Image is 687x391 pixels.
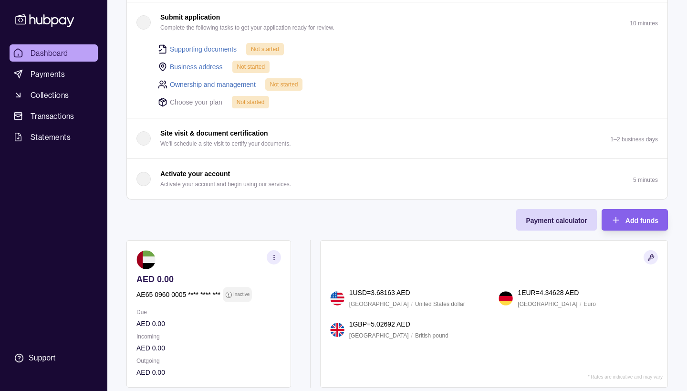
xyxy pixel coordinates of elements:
[633,177,658,183] p: 5 minutes
[10,107,98,125] a: Transactions
[526,217,587,224] span: Payment calculator
[588,374,663,380] p: * Rates are indicative and may vary
[170,97,222,107] p: Choose your plan
[136,331,281,342] p: Incoming
[29,353,55,363] div: Support
[233,289,250,300] p: Inactive
[625,217,658,224] span: Add funds
[160,138,291,149] p: We'll schedule a site visit to certify your documents.
[160,179,291,190] p: Activate your account and begin using our services.
[518,287,579,298] p: 1 EUR = 4.34628 AED
[611,136,658,143] p: 1–2 business days
[415,330,448,341] p: British pound
[31,131,71,143] span: Statements
[136,307,281,317] p: Due
[31,68,65,80] span: Payments
[499,291,513,306] img: de
[349,299,409,309] p: [GEOGRAPHIC_DATA]
[10,44,98,62] a: Dashboard
[31,89,69,101] span: Collections
[170,44,237,54] a: Supporting documents
[136,356,281,366] p: Outgoing
[160,169,230,179] p: Activate your account
[237,63,265,70] span: Not started
[136,274,281,285] p: AED 0.00
[170,62,223,72] a: Business address
[136,367,281,378] p: AED 0.00
[349,330,409,341] p: [GEOGRAPHIC_DATA]
[160,128,268,138] p: Site visit & document certification
[415,299,465,309] p: United States dollar
[10,65,98,83] a: Payments
[237,99,265,106] span: Not started
[411,330,413,341] p: /
[518,299,577,309] p: [GEOGRAPHIC_DATA]
[630,20,658,27] p: 10 minutes
[270,81,298,88] span: Not started
[160,22,334,33] p: Complete the following tasks to get your application ready for review.
[136,343,281,353] p: AED 0.00
[136,318,281,329] p: AED 0.00
[330,291,344,306] img: us
[127,42,667,118] div: Submit application Complete the following tasks to get your application ready for review.10 minutes
[516,209,596,231] button: Payment calculator
[411,299,413,309] p: /
[580,299,581,309] p: /
[127,159,667,199] button: Activate your account Activate your account and begin using our services.5 minutes
[602,209,668,231] button: Add funds
[127,2,667,42] button: Submit application Complete the following tasks to get your application ready for review.10 minutes
[31,47,68,59] span: Dashboard
[170,79,256,90] a: Ownership and management
[349,319,410,329] p: 1 GBP = 5.02692 AED
[349,287,410,298] p: 1 USD = 3.68163 AED
[31,110,74,122] span: Transactions
[136,250,156,269] img: ae
[10,128,98,146] a: Statements
[127,118,667,159] button: Site visit & document certification We'll schedule a site visit to certify your documents.1–2 bus...
[10,86,98,104] a: Collections
[10,348,98,368] a: Support
[251,46,279,53] span: Not started
[330,323,344,337] img: gb
[160,12,220,22] p: Submit application
[584,299,596,309] p: Euro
